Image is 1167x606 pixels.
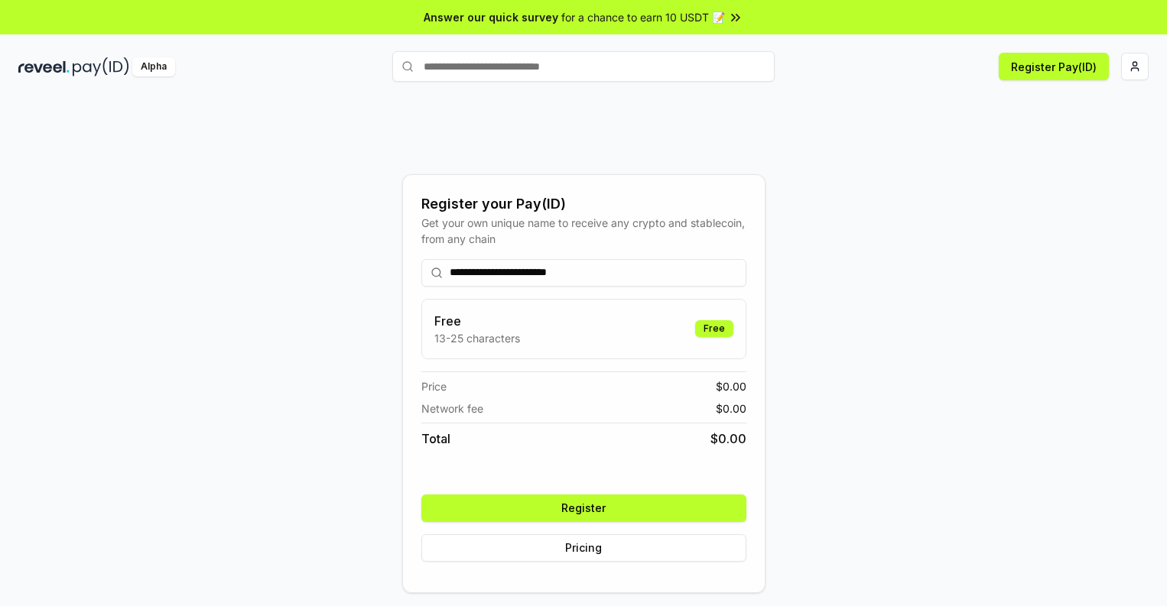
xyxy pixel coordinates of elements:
[716,400,746,416] span: $ 0.00
[73,57,129,76] img: pay_id
[421,193,746,215] div: Register your Pay(ID)
[716,378,746,394] span: $ 0.00
[999,53,1109,80] button: Register Pay(ID)
[421,378,447,394] span: Price
[434,330,520,346] p: 13-25 characters
[421,429,450,448] span: Total
[132,57,175,76] div: Alpha
[695,320,733,337] div: Free
[421,534,746,562] button: Pricing
[421,400,483,416] span: Network fee
[18,57,70,76] img: reveel_dark
[561,9,725,25] span: for a chance to earn 10 USDT 📝
[421,215,746,247] div: Get your own unique name to receive any crypto and stablecoin, from any chain
[424,9,558,25] span: Answer our quick survey
[421,494,746,522] button: Register
[434,312,520,330] h3: Free
[710,429,746,448] span: $ 0.00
